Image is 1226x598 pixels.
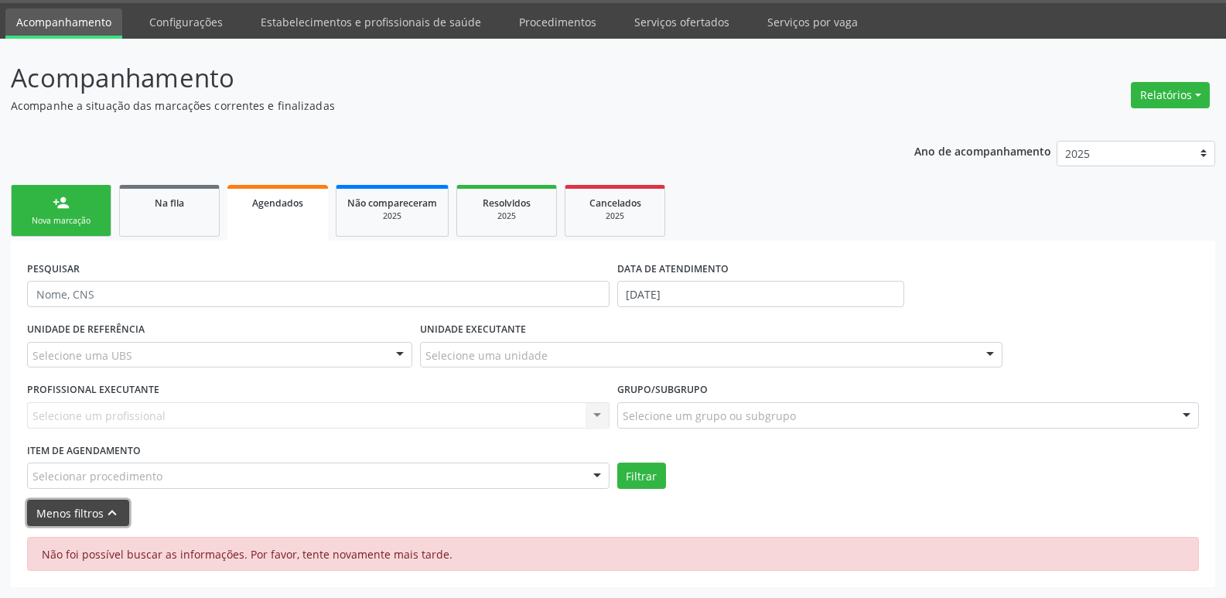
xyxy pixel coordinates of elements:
[250,9,492,36] a: Estabelecimentos e profissionais de saúde
[155,196,184,210] span: Na fila
[27,537,1199,571] div: Não foi possível buscar as informações. Por favor, tente novamente mais tarde.
[617,378,708,402] label: Grupo/Subgrupo
[27,318,145,342] label: UNIDADE DE REFERÊNCIA
[11,59,854,97] p: Acompanhamento
[5,9,122,39] a: Acompanhamento
[617,463,666,489] button: Filtrar
[32,347,132,364] span: Selecione uma UBS
[420,318,526,342] label: UNIDADE EXECUTANTE
[617,281,904,307] input: Selecione um intervalo
[27,378,159,402] label: PROFISSIONAL EXECUTANTE
[22,215,100,227] div: Nova marcação
[589,196,641,210] span: Cancelados
[138,9,234,36] a: Configurações
[576,210,654,222] div: 2025
[347,196,437,210] span: Não compareceram
[1131,82,1210,108] button: Relatórios
[27,281,610,307] input: Nome, CNS
[425,347,548,364] span: Selecione uma unidade
[27,257,80,281] label: PESQUISAR
[508,9,607,36] a: Procedimentos
[104,504,121,521] i: keyboard_arrow_up
[11,97,854,114] p: Acompanhe a situação das marcações correntes e finalizadas
[756,9,869,36] a: Serviços por vaga
[32,468,162,484] span: Selecionar procedimento
[53,194,70,211] div: person_add
[252,196,303,210] span: Agendados
[27,500,129,527] button: Menos filtroskeyboard_arrow_up
[617,257,729,281] label: DATA DE ATENDIMENTO
[623,408,796,424] span: Selecione um grupo ou subgrupo
[27,439,141,463] label: Item de agendamento
[347,210,437,222] div: 2025
[483,196,531,210] span: Resolvidos
[623,9,740,36] a: Serviços ofertados
[914,141,1051,160] p: Ano de acompanhamento
[468,210,545,222] div: 2025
